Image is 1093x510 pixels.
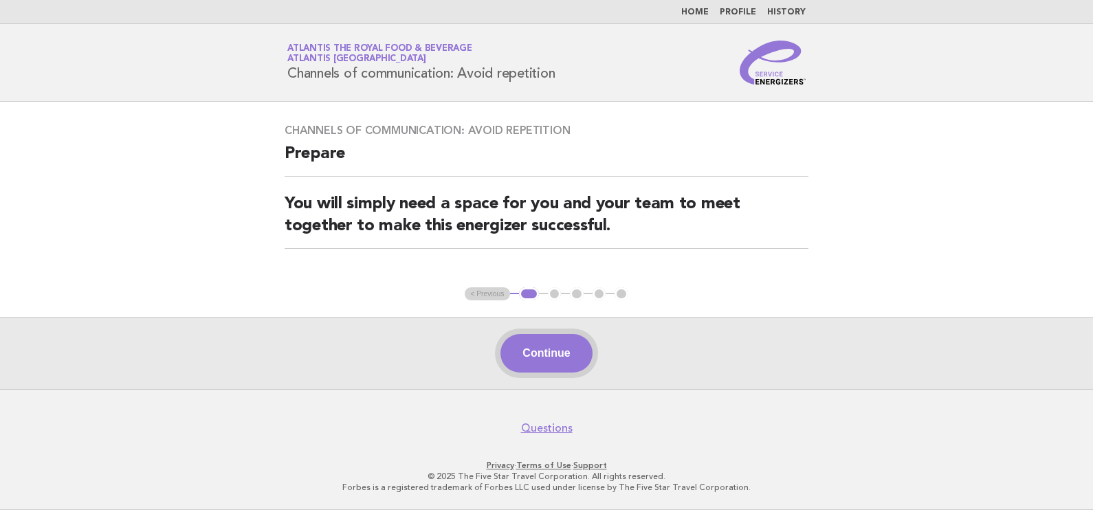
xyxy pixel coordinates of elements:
a: Terms of Use [516,461,571,470]
button: 1 [519,287,539,301]
a: Support [573,461,607,470]
p: Forbes is a registered trademark of Forbes LLC used under license by The Five Star Travel Corpora... [126,482,967,493]
span: Atlantis [GEOGRAPHIC_DATA] [287,55,426,64]
h3: Channels of communication: Avoid repetition [285,124,808,137]
p: · · [126,460,967,471]
a: Questions [521,421,573,435]
h2: You will simply need a space for you and your team to meet together to make this energizer succes... [285,193,808,249]
button: Continue [500,334,592,373]
h1: Channels of communication: Avoid repetition [287,45,555,80]
h2: Prepare [285,143,808,177]
a: Atlantis the Royal Food & BeverageAtlantis [GEOGRAPHIC_DATA] [287,44,472,63]
p: © 2025 The Five Star Travel Corporation. All rights reserved. [126,471,967,482]
a: History [767,8,806,16]
a: Profile [720,8,756,16]
a: Home [681,8,709,16]
a: Privacy [487,461,514,470]
img: Service Energizers [740,41,806,85]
